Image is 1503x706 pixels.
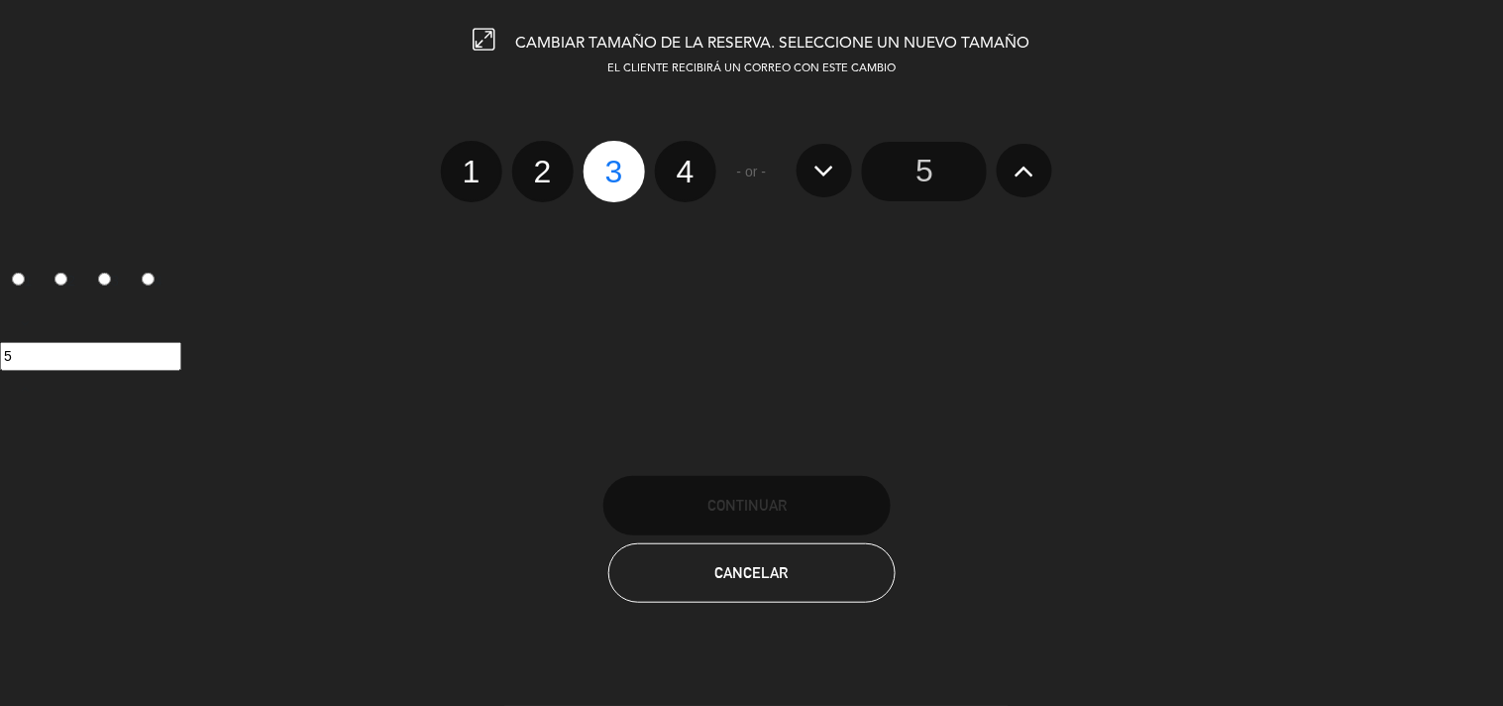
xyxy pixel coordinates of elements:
label: 2 [44,265,87,298]
input: 4 [142,273,155,286]
label: 3 [87,265,131,298]
button: Continuar [603,476,891,535]
input: 1 [12,273,25,286]
span: EL CLIENTE RECIBIRÁ UN CORREO CON ESTE CAMBIO [607,63,896,74]
span: CAMBIAR TAMAÑO DE LA RESERVA. SELECCIONE UN NUEVO TAMAÑO [516,36,1030,52]
span: Continuar [707,497,787,514]
label: 4 [655,141,716,202]
span: - or - [737,161,767,183]
label: 1 [441,141,502,202]
button: Cancelar [608,543,896,603]
input: 2 [54,273,67,286]
input: 3 [98,273,111,286]
label: 4 [130,265,173,298]
label: 3 [584,141,645,202]
label: 2 [512,141,574,202]
span: Cancelar [715,564,789,581]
